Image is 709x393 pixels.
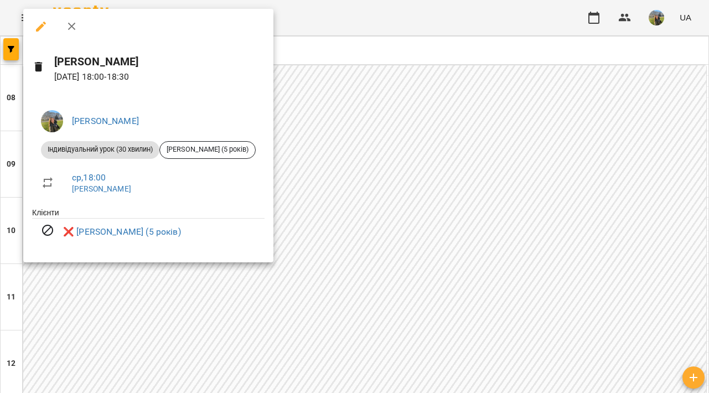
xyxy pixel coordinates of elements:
ul: Клієнти [32,207,265,250]
img: f0a73d492ca27a49ee60cd4b40e07bce.jpeg [41,110,63,132]
h6: [PERSON_NAME] [54,53,265,70]
p: [DATE] 18:00 - 18:30 [54,70,265,84]
div: [PERSON_NAME] (5 років) [159,141,256,159]
a: [PERSON_NAME] [72,184,131,193]
a: ср , 18:00 [72,172,106,183]
svg: Візит скасовано [41,224,54,237]
a: [PERSON_NAME] [72,116,139,126]
span: [PERSON_NAME] (5 років) [160,144,255,154]
span: Індивідуальний урок (30 хвилин) [41,144,159,154]
a: ❌ [PERSON_NAME] (5 років) [63,225,181,239]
